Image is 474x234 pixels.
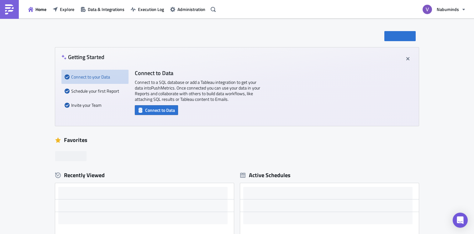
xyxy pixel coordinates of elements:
div: Recently Viewed [55,171,234,180]
h4: Connect to Data [135,70,260,76]
div: Invite your Team [65,98,125,112]
button: Administration [167,4,208,14]
span: Data & Integrations [88,6,124,13]
span: Explore [60,6,74,13]
button: Execution Log [128,4,167,14]
button: Home [25,4,50,14]
img: PushMetrics [4,4,14,14]
p: Connect to a SQL database or add a Tableau integration to get your data into PushMetrics . Once c... [135,79,260,102]
div: Schedule your first Report [65,84,125,98]
div: Favorites [55,135,419,145]
div: Open Intercom Messenger [453,213,468,228]
span: Administration [177,6,205,13]
div: Active Schedules [240,171,291,179]
button: Data & Integrations [77,4,128,14]
button: Nabuminds [419,3,469,16]
a: Connect to Data [135,106,178,113]
span: Connect to Data [145,107,175,113]
span: Home [35,6,46,13]
button: Explore [50,4,77,14]
button: Connect to Data [135,105,178,115]
span: Nabuminds [437,6,459,13]
span: Execution Log [138,6,164,13]
div: Connect to your Data [65,70,125,84]
img: Avatar [422,4,433,15]
h4: Getting Started [61,54,104,60]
